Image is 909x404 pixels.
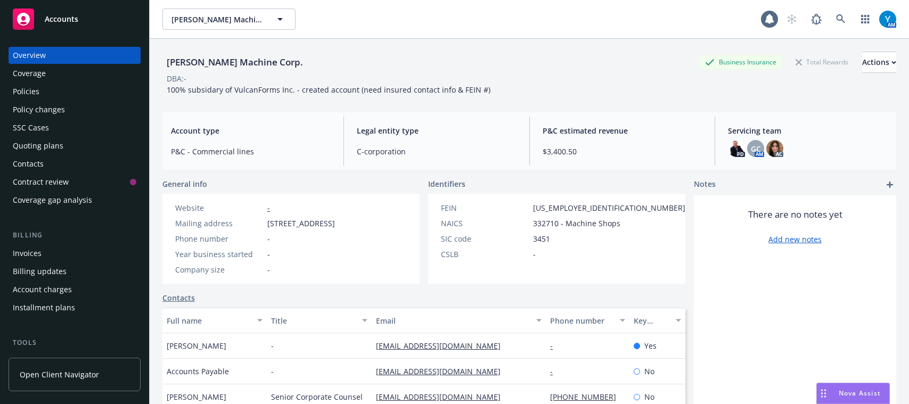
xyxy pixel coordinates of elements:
div: Coverage gap analysis [13,192,92,209]
div: Tools [9,337,141,348]
a: Accounts [9,4,141,34]
a: Contacts [9,155,141,172]
span: P&C - Commercial lines [171,146,331,157]
a: Start snowing [781,9,802,30]
span: General info [162,178,207,189]
div: Overview [13,47,46,64]
div: SIC code [441,233,529,244]
a: [EMAIL_ADDRESS][DOMAIN_NAME] [376,366,509,376]
a: Report a Bug [806,9,827,30]
a: Add new notes [768,234,822,245]
div: Billing updates [13,263,67,280]
div: Account charges [13,281,72,298]
button: Title [267,308,371,333]
span: P&C estimated revenue [543,125,702,136]
div: Installment plans [13,299,75,316]
span: 100% subsidary of VulcanForms Inc. - created account (need insured contact info & FEIN #) [167,85,490,95]
a: Search [830,9,851,30]
img: photo [879,11,896,28]
span: - [271,366,274,377]
span: [STREET_ADDRESS] [267,218,335,229]
div: Drag to move [817,383,830,403]
div: Actions [862,52,896,72]
div: Contract review [13,174,69,191]
span: Open Client Navigator [20,369,99,380]
div: Phone number [550,315,613,326]
div: SSC Cases [13,119,49,136]
img: photo [766,140,783,157]
span: [PERSON_NAME] [167,391,226,402]
a: Account charges [9,281,141,298]
div: Business Insurance [700,55,782,69]
a: Quoting plans [9,137,141,154]
a: [PHONE_NUMBER] [550,392,625,402]
a: - [550,366,561,376]
div: Company size [175,264,263,275]
div: Email [376,315,530,326]
a: Policy changes [9,101,141,118]
button: Full name [162,308,267,333]
a: Coverage [9,65,141,82]
a: [EMAIL_ADDRESS][DOMAIN_NAME] [376,392,509,402]
span: Yes [644,340,657,351]
span: C-corporation [357,146,517,157]
div: Policy changes [13,101,65,118]
a: Policies [9,83,141,100]
div: Phone number [175,233,263,244]
span: [PERSON_NAME] Machine Corp. [171,14,264,25]
a: Coverage gap analysis [9,192,141,209]
div: [PERSON_NAME] Machine Corp. [162,55,307,69]
a: Overview [9,47,141,64]
div: Year business started [175,249,263,260]
div: FEIN [441,202,529,213]
a: Switch app [855,9,876,30]
span: Accounts [45,15,78,23]
div: Mailing address [175,218,263,229]
span: Legal entity type [357,125,517,136]
a: Contacts [162,292,195,303]
span: Notes [694,178,716,191]
button: [PERSON_NAME] Machine Corp. [162,9,296,30]
div: Coverage [13,65,46,82]
div: Key contact [634,315,669,326]
span: There are no notes yet [748,208,842,221]
a: Installment plans [9,299,141,316]
span: [US_EMPLOYER_IDENTIFICATION_NUMBER] [533,202,685,213]
a: - [267,203,270,213]
span: - [267,233,270,244]
span: Nova Assist [839,389,881,398]
a: - [550,341,561,351]
button: Key contact [629,308,685,333]
span: Servicing team [728,125,888,136]
div: Title [271,315,355,326]
span: Senior Corporate Counsel [271,391,363,402]
span: - [267,264,270,275]
div: NAICS [441,218,529,229]
a: Billing updates [9,263,141,280]
span: - [533,249,536,260]
div: Full name [167,315,251,326]
div: Website [175,202,263,213]
div: CSLB [441,249,529,260]
button: Actions [862,52,896,73]
span: [PERSON_NAME] [167,340,226,351]
div: Total Rewards [790,55,854,69]
a: [EMAIL_ADDRESS][DOMAIN_NAME] [376,341,509,351]
button: Email [372,308,546,333]
span: Accounts Payable [167,366,229,377]
img: photo [728,140,745,157]
a: Contract review [9,174,141,191]
button: Phone number [546,308,629,333]
div: Billing [9,230,141,241]
span: $3,400.50 [543,146,702,157]
a: Invoices [9,245,141,262]
span: 332710 - Machine Shops [533,218,620,229]
span: No [644,391,654,402]
span: No [644,366,654,377]
div: Policies [13,83,39,100]
button: Nova Assist [816,383,890,404]
div: DBA: - [167,73,186,84]
span: GC [751,143,761,154]
div: Invoices [13,245,42,262]
div: Quoting plans [13,137,63,154]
